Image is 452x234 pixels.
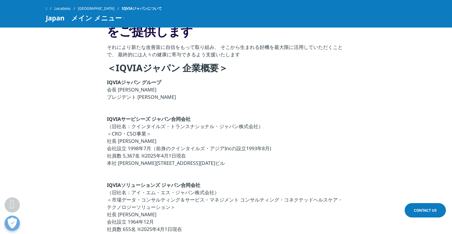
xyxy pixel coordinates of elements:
[107,115,345,170] p: （旧社名：クインタイルズ・トランスナショナル・ジャパン株式会社） ＜CRO・CSO事業＞ 社長 [PERSON_NAME] 会社設立 1998年7月（前身のクインタイルズ・アジアIncの設立19...
[107,62,345,79] h4: ＜IQVIAジャパン 企業概要＞
[107,182,200,188] strong: IQVIAソリューションズ ジャパン合同会社
[107,43,345,62] p: それにより新たな改善策に自信をもって取り組み、 そこから生まれる好機を最大限に活用していただくことで、 最終的には人々の健康に寄与できるよう支援いたします
[107,79,161,86] strong: IQVIAジャパン グループ
[122,3,162,14] span: IQVIAジャパンについて
[46,14,122,21] span: Japan メイン メニュー
[5,216,20,231] button: 優先設定センターを開く
[78,3,122,14] a: [GEOGRAPHIC_DATA]
[107,116,191,122] strong: IQVIAサービシーズ ジャパン合同会社
[107,79,345,104] p: 会長 [PERSON_NAME] プレジデント [PERSON_NAME]
[414,208,437,213] span: Contact Us
[405,203,446,217] a: Contact Us
[54,3,78,14] a: Locations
